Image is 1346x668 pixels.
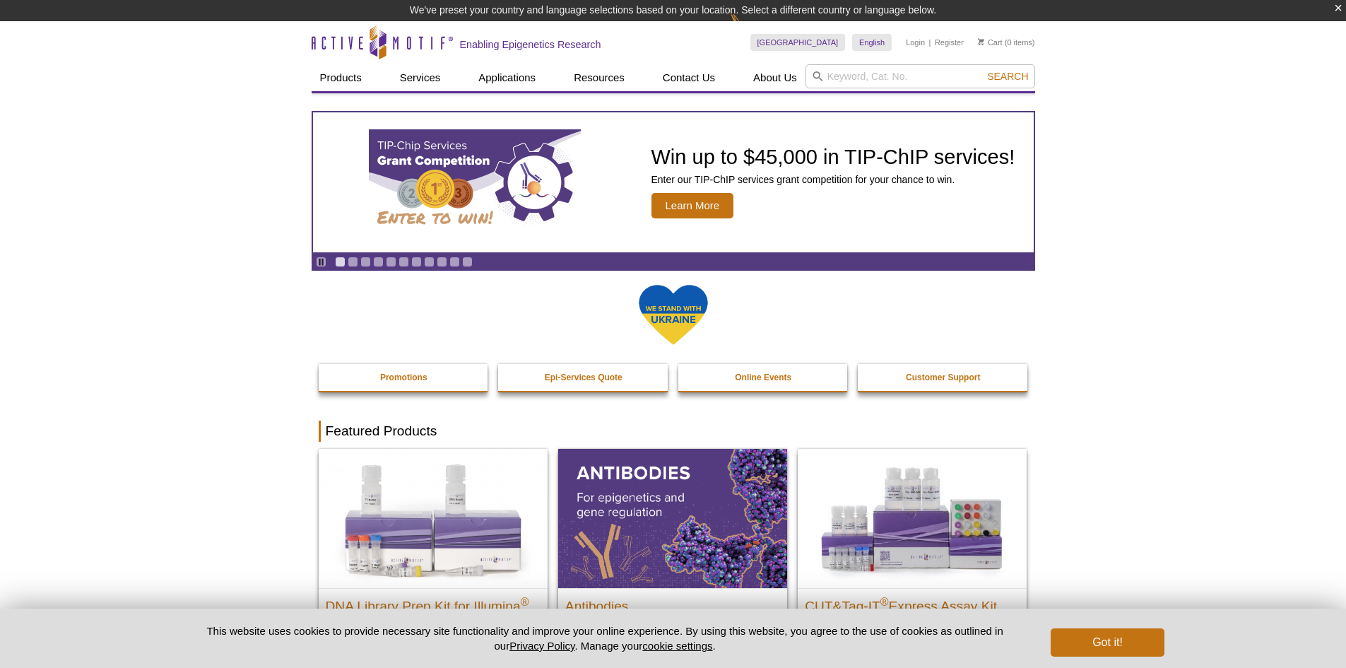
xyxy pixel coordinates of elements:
strong: Promotions [380,373,427,382]
a: [GEOGRAPHIC_DATA] [750,34,846,51]
a: Login [906,37,925,47]
a: Go to slide 1 [335,257,346,267]
a: Go to slide 5 [386,257,396,267]
a: Applications [470,64,544,91]
img: We Stand With Ukraine [638,283,709,346]
button: cookie settings [642,640,712,652]
strong: Online Events [735,373,791,382]
a: Go to slide 4 [373,257,384,267]
h2: Antibodies [565,592,780,614]
a: TIP-ChIP Services Grant Competition Win up to $45,000 in TIP-ChIP services! Enter our TIP-ChIP se... [313,112,1034,252]
a: Resources [565,64,633,91]
article: TIP-ChIP Services Grant Competition [313,112,1034,252]
sup: ® [521,595,529,607]
button: Search [983,70,1032,83]
h2: CUT&Tag-IT Express Assay Kit [805,592,1020,614]
a: Go to slide 7 [411,257,422,267]
img: TIP-ChIP Services Grant Competition [369,129,581,235]
p: This website uses cookies to provide necessary site functionality and improve your online experie... [182,623,1028,653]
a: Online Events [678,364,849,391]
a: About Us [745,64,805,91]
a: Go to slide 10 [449,257,460,267]
h2: Enabling Epigenetics Research [460,38,601,51]
a: Go to slide 9 [437,257,447,267]
h2: DNA Library Prep Kit for Illumina [326,592,541,614]
a: Services [391,64,449,91]
a: Go to slide 2 [348,257,358,267]
a: Go to slide 6 [399,257,409,267]
button: Got it! [1051,628,1164,657]
a: CUT&Tag-IT® Express Assay Kit CUT&Tag-IT®Express Assay Kit Less variable and higher-throughput ge... [798,449,1027,663]
li: | [929,34,931,51]
strong: Customer Support [906,373,980,382]
a: Contact Us [654,64,724,91]
li: (0 items) [978,34,1035,51]
span: Learn More [651,193,734,218]
p: Enter our TIP-ChIP services grant competition for your chance to win. [651,173,1015,186]
strong: Epi-Services Quote [545,373,622,382]
img: CUT&Tag-IT® Express Assay Kit [798,449,1027,587]
a: Privacy Policy [509,640,574,652]
img: Change Here [730,11,767,44]
img: Your Cart [978,38,984,45]
a: Go to slide 11 [462,257,473,267]
a: Go to slide 3 [360,257,371,267]
sup: ® [880,595,889,607]
a: Promotions [319,364,490,391]
h2: Featured Products [319,421,1028,442]
input: Keyword, Cat. No. [805,64,1035,88]
a: Register [935,37,964,47]
a: English [852,34,892,51]
img: All Antibodies [558,449,787,587]
a: Customer Support [858,364,1029,391]
a: Epi-Services Quote [498,364,669,391]
a: Toggle autoplay [316,257,326,267]
a: All Antibodies Antibodies Application-tested antibodies for ChIP, CUT&Tag, and CUT&RUN. [558,449,787,663]
span: Search [987,71,1028,82]
h2: Win up to $45,000 in TIP-ChIP services! [651,146,1015,168]
a: Go to slide 8 [424,257,435,267]
a: Cart [978,37,1003,47]
img: DNA Library Prep Kit for Illumina [319,449,548,587]
a: Products [312,64,370,91]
